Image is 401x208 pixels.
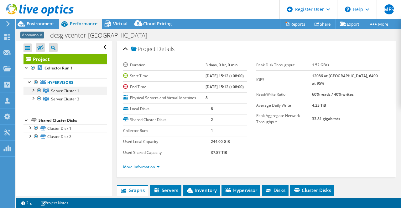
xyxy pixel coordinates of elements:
[211,106,213,111] b: 8
[312,116,340,121] b: 33.81 gigabits/s
[123,164,160,170] a: More Information
[39,117,107,124] div: Shared Cluster Disks
[345,7,351,12] svg: \n
[23,79,107,87] a: Hypervisors
[47,32,157,39] h1: dcsg-vcenter-[GEOGRAPHIC_DATA]
[123,150,211,156] label: Used Shared Capacity
[256,77,312,83] label: IOPS
[123,84,206,90] label: End Time
[123,95,206,101] label: Physical Servers and Virtual Machines
[335,19,364,29] a: Export
[265,187,285,193] span: Disks
[225,187,257,193] span: Hypervisor
[123,106,211,112] label: Local Disks
[123,73,206,79] label: Start Time
[51,88,79,94] span: Server Cluster 1
[123,139,211,145] label: Used Local Capacity
[186,187,217,193] span: Inventory
[27,21,54,27] span: Environment
[256,113,312,125] label: Peak Aggregate Network Throughput
[113,21,128,27] span: Virtual
[211,117,213,122] b: 2
[70,21,97,27] span: Performance
[293,187,331,193] span: Cluster Disks
[206,95,208,100] b: 8
[256,91,312,98] label: Read/Write Ratio
[17,199,36,207] a: 2
[256,102,312,109] label: Average Daily Write
[206,62,238,68] b: 3 days, 0 hr, 0 min
[120,187,145,193] span: Graphs
[211,139,230,144] b: 244.00 GiB
[51,96,79,102] span: Server Cluster 3
[23,124,107,132] a: Cluster Disk 1
[153,187,178,193] span: Servers
[280,19,310,29] a: Reports
[206,84,244,89] b: [DATE] 15:12 (+08:00)
[211,150,227,155] b: 37.87 TiB
[23,95,107,103] a: Server Cluster 3
[312,103,326,108] b: 4.23 TiB
[23,87,107,95] a: Server Cluster 1
[44,65,73,71] b: Collector Run 1
[123,62,206,68] label: Duration
[23,54,107,64] a: Project
[384,4,394,14] span: MFS
[364,19,393,29] a: More
[157,45,174,53] span: Details
[143,21,172,27] span: Cloud Pricing
[20,32,44,38] span: Anonymous
[312,62,329,68] b: 1.52 GB/s
[23,64,107,72] a: Collector Run 1
[206,73,244,79] b: [DATE] 15:12 (+08:00)
[312,92,354,97] b: 60% reads / 40% writes
[123,128,211,134] label: Collector Runs
[310,19,336,29] a: Share
[312,73,378,86] b: 12086 at [GEOGRAPHIC_DATA], 6490 at 95%
[211,128,213,133] b: 1
[131,46,156,52] span: Project
[123,117,211,123] label: Shared Cluster Disks
[23,133,107,141] a: Cluster Disk 2
[256,62,312,68] label: Peak Disk Throughput
[36,199,73,207] a: Project Notes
